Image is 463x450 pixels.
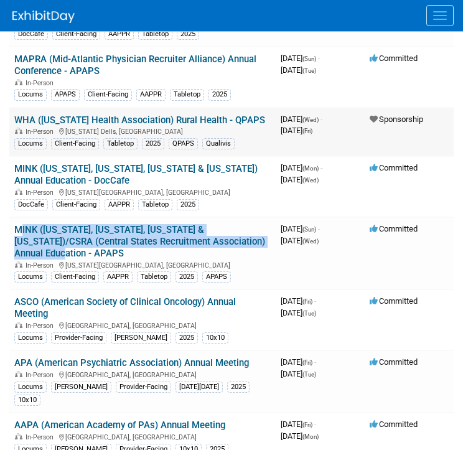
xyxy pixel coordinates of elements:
[136,89,166,100] div: AAPPR
[318,54,320,63] span: -
[202,138,235,149] div: Qualivis
[281,369,316,378] span: [DATE]
[15,433,22,439] img: In-Person Event
[281,420,316,429] span: [DATE]
[51,138,99,149] div: Client-Facing
[169,138,198,149] div: QPAPS
[52,29,100,40] div: Client-Facing
[208,89,231,100] div: 2025
[15,189,22,195] img: In-Person Event
[281,175,319,184] span: [DATE]
[103,271,133,283] div: AAPPR
[14,29,48,40] div: DocCafe
[14,260,271,270] div: [US_STATE][GEOGRAPHIC_DATA], [GEOGRAPHIC_DATA]
[302,67,316,74] span: (Tue)
[370,224,418,233] span: Committed
[302,55,316,62] span: (Sun)
[14,332,47,344] div: Locums
[314,357,316,367] span: -
[15,128,22,134] img: In-Person Event
[14,431,271,441] div: [GEOGRAPHIC_DATA], [GEOGRAPHIC_DATA]
[302,116,319,123] span: (Wed)
[175,271,198,283] div: 2025
[302,359,312,366] span: (Fri)
[320,163,322,172] span: -
[314,420,316,429] span: -
[137,271,171,283] div: Tabletop
[370,296,418,306] span: Committed
[26,261,57,270] span: In-Person
[14,271,47,283] div: Locums
[281,126,312,135] span: [DATE]
[14,320,271,330] div: [GEOGRAPHIC_DATA], [GEOGRAPHIC_DATA]
[26,433,57,441] span: In-Person
[26,322,57,330] span: In-Person
[426,5,454,26] button: Menu
[302,310,316,317] span: (Tue)
[142,138,164,149] div: 2025
[302,177,319,184] span: (Wed)
[281,236,319,245] span: [DATE]
[14,382,47,393] div: Locums
[302,298,312,305] span: (Fri)
[51,271,99,283] div: Client-Facing
[51,332,106,344] div: Provider-Facing
[281,115,322,124] span: [DATE]
[84,89,132,100] div: Client-Facing
[314,296,316,306] span: -
[281,65,316,75] span: [DATE]
[14,395,40,406] div: 10x10
[281,308,316,317] span: [DATE]
[26,79,57,87] span: In-Person
[14,369,271,379] div: [GEOGRAPHIC_DATA], [GEOGRAPHIC_DATA]
[51,382,111,393] div: [PERSON_NAME]
[370,115,423,124] span: Sponsorship
[105,29,134,40] div: AAPPR
[116,382,171,393] div: Provider-Facing
[14,126,271,136] div: [US_STATE] Dells, [GEOGRAPHIC_DATA]
[14,187,271,197] div: [US_STATE][GEOGRAPHIC_DATA], [GEOGRAPHIC_DATA]
[14,115,265,126] a: WHA ([US_STATE] Health Association) Rural Health - QPAPS
[15,322,22,328] img: In-Person Event
[370,163,418,172] span: Committed
[227,382,250,393] div: 2025
[12,11,75,23] img: ExhibitDay
[14,420,225,431] a: AAPA (American Academy of PAs) Annual Meeting
[175,332,198,344] div: 2025
[14,357,249,368] a: APA (American Psychiatric Association) Annual Meeting
[302,238,319,245] span: (Wed)
[111,332,171,344] div: [PERSON_NAME]
[318,224,320,233] span: -
[370,54,418,63] span: Committed
[14,54,256,77] a: MAPRA (Mid-Atlantic Physician Recruiter Alliance) Annual Conference - APAPS
[302,371,316,378] span: (Tue)
[302,226,316,233] span: (Sun)
[15,371,22,377] img: In-Person Event
[302,433,319,440] span: (Mon)
[103,138,138,149] div: Tabletop
[175,382,223,393] div: [DATE][DATE]
[302,421,312,428] span: (Fri)
[26,371,57,379] span: In-Person
[370,420,418,429] span: Committed
[26,189,57,197] span: In-Person
[138,199,172,210] div: Tabletop
[14,89,47,100] div: Locums
[15,261,22,268] img: In-Person Event
[14,163,258,186] a: MINK ([US_STATE], [US_STATE], [US_STATE] & [US_STATE]) Annual Education - DocCafe
[105,199,134,210] div: AAPPR
[281,163,322,172] span: [DATE]
[281,296,316,306] span: [DATE]
[14,138,47,149] div: Locums
[170,89,204,100] div: Tabletop
[202,271,231,283] div: APAPS
[281,224,320,233] span: [DATE]
[370,357,418,367] span: Committed
[177,199,199,210] div: 2025
[15,79,22,85] img: In-Person Event
[26,128,57,136] span: In-Person
[14,296,236,319] a: ASCO (American Society of Clinical Oncology) Annual Meeting
[302,128,312,134] span: (Fri)
[14,224,265,259] a: MINK ([US_STATE], [US_STATE], [US_STATE] & [US_STATE])/CSRA (Central States Recruitment Associati...
[320,115,322,124] span: -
